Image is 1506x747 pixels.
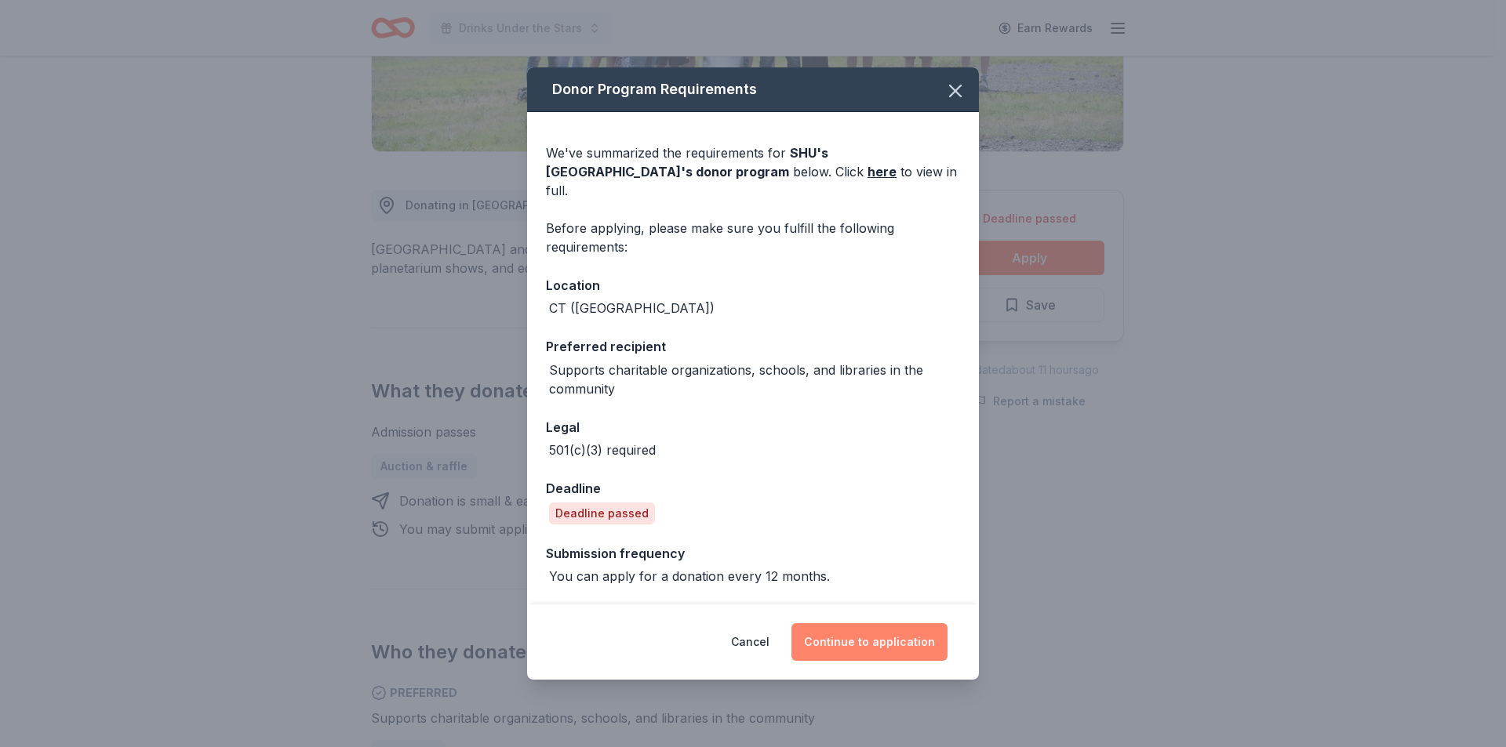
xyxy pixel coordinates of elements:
div: CT ([GEOGRAPHIC_DATA]) [549,299,715,317]
div: Deadline [546,478,960,499]
div: Legal [546,417,960,437]
div: Submission frequency [546,543,960,564]
div: We've summarized the requirements for below. Click to view in full. [546,143,960,200]
div: Deadline passed [549,502,655,524]
div: Preferred recipient [546,336,960,357]
div: Location [546,275,960,296]
div: Before applying, please make sure you fulfill the following requirements: [546,219,960,256]
div: Donor Program Requirements [527,67,979,112]
button: Continue to application [791,623,948,661]
div: 501(c)(3) required [549,441,656,459]
div: Supports charitable organizations, schools, and libraries in the community [549,361,960,398]
div: You can apply for a donation every 12 months. [549,567,830,586]
a: here [868,162,897,181]
button: Cancel [731,623,769,661]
